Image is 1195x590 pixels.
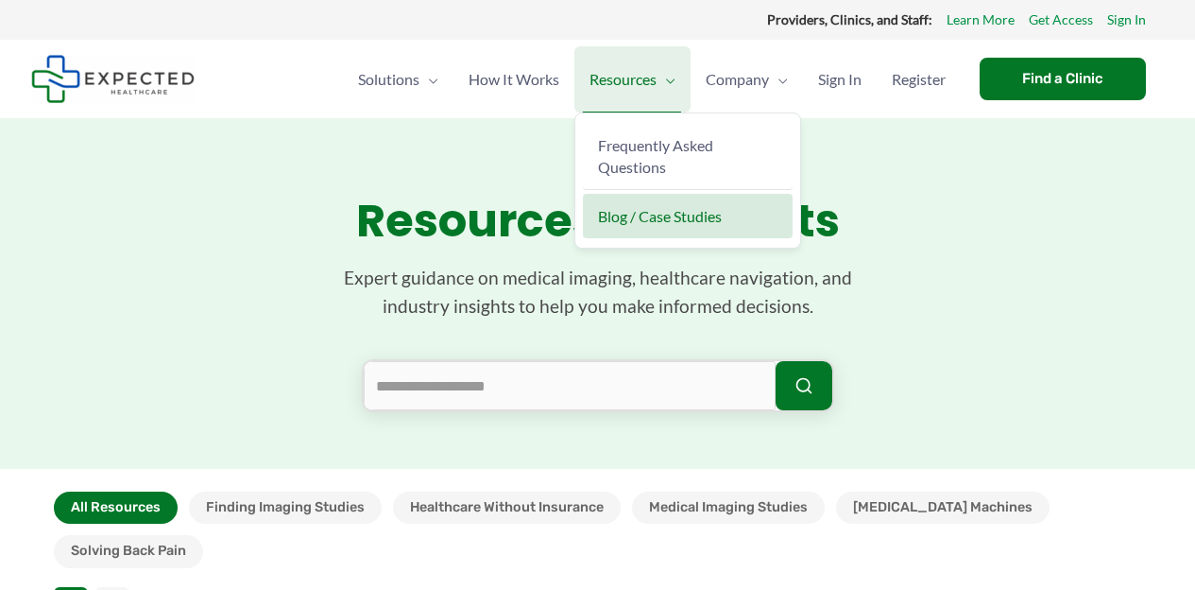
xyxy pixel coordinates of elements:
[632,492,825,524] button: Medical Imaging Studies
[769,46,788,113] span: Menu Toggle
[980,58,1146,100] a: Find a Clinic
[54,492,178,524] button: All Resources
[393,492,621,524] button: Healthcare Without Insurance
[1107,8,1146,32] a: Sign In
[419,46,438,113] span: Menu Toggle
[315,264,881,321] p: Expert guidance on medical imaging, healthcare navigation, and industry insights to help you make...
[767,11,932,27] strong: Providers, Clinics, and Staff:
[343,46,961,113] nav: Primary Site Navigation
[803,46,877,113] a: Sign In
[706,46,769,113] span: Company
[189,492,382,524] button: Finding Imaging Studies
[583,194,793,238] a: Blog / Case Studies
[657,46,675,113] span: Menu Toggle
[54,535,203,567] button: Solving Back Pain
[836,492,1050,524] button: [MEDICAL_DATA] Machines
[589,46,657,113] span: Resources
[54,194,1142,249] h1: Resources & Insights
[877,46,961,113] a: Register
[453,46,574,113] a: How It Works
[1029,8,1093,32] a: Get Access
[691,46,803,113] a: CompanyMenu Toggle
[358,46,419,113] span: Solutions
[31,55,195,103] img: Expected Healthcare Logo - side, dark font, small
[583,123,793,190] a: Frequently Asked Questions
[343,46,453,113] a: SolutionsMenu Toggle
[469,46,559,113] span: How It Works
[947,8,1015,32] a: Learn More
[574,46,691,113] a: ResourcesMenu Toggle
[818,46,862,113] span: Sign In
[598,207,722,225] span: Blog / Case Studies
[598,136,713,176] span: Frequently Asked Questions
[892,46,946,113] span: Register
